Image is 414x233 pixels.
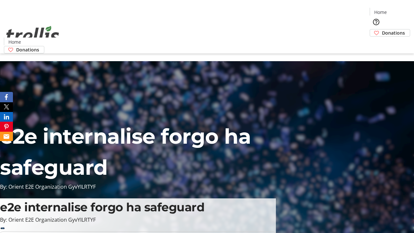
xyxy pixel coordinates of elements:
[16,46,39,53] span: Donations
[370,16,383,28] button: Help
[382,29,405,36] span: Donations
[4,46,44,53] a: Donations
[370,9,391,16] a: Home
[4,39,25,45] a: Home
[374,9,387,16] span: Home
[370,37,383,50] button: Cart
[4,19,61,51] img: Orient E2E Organization GyvYILRTYF's Logo
[370,29,410,37] a: Donations
[8,39,21,45] span: Home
